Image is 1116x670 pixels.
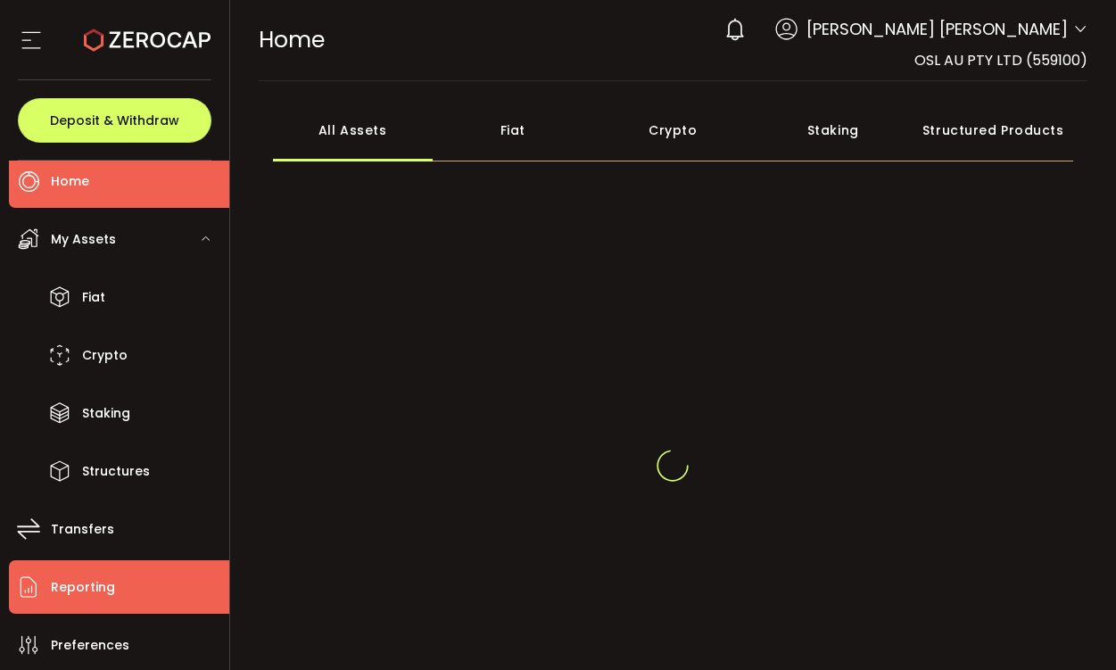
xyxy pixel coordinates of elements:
span: Deposit & Withdraw [50,114,179,127]
span: Preferences [51,633,129,658]
span: Home [51,169,89,194]
span: Transfers [51,517,114,542]
span: Home [259,24,325,55]
button: Deposit & Withdraw [18,98,211,143]
span: [PERSON_NAME] [PERSON_NAME] [806,17,1068,41]
div: Staking [753,99,913,161]
div: Structured Products [913,99,1074,161]
div: All Assets [273,99,434,161]
span: Crypto [82,343,128,368]
span: Structures [82,459,150,484]
span: Fiat [82,285,105,310]
span: My Assets [51,227,116,252]
div: Fiat [433,99,593,161]
div: Crypto [593,99,754,161]
span: Reporting [51,575,115,600]
span: OSL AU PTY LTD (559100) [914,50,1087,70]
span: Staking [82,401,130,426]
